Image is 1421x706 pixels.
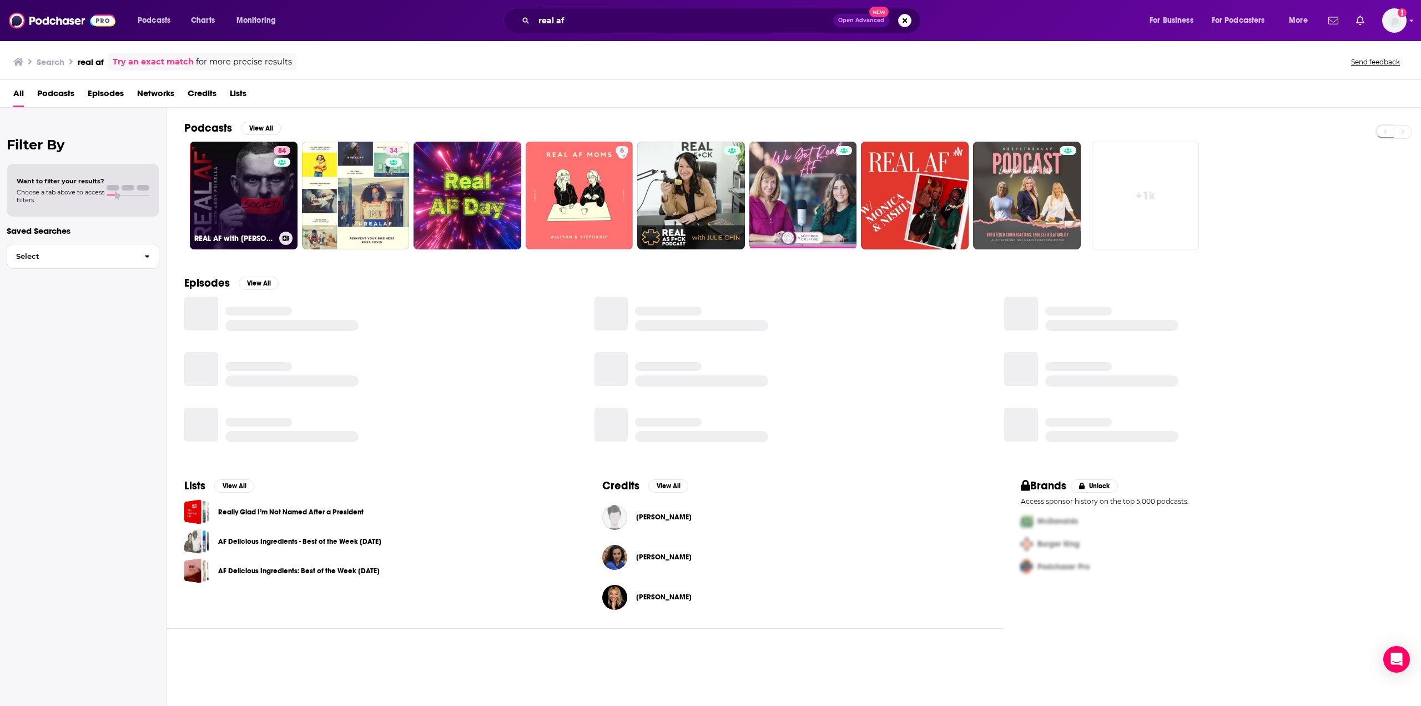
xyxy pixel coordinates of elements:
[1324,11,1343,30] a: Show notifications dropdown
[616,146,628,155] a: 6
[214,479,254,493] button: View All
[184,276,230,290] h2: Episodes
[190,142,298,249] a: 84REAL AF with [PERSON_NAME]
[620,146,624,157] span: 6
[7,137,159,153] h2: Filter By
[526,142,633,249] a: 6
[7,226,159,236] p: Saved Searches
[636,513,692,522] a: Anna Forsyth
[218,535,381,548] a: AF Delicious Ingredients - Best of the Week [DATE]
[302,142,410,249] a: 34
[17,177,104,185] span: Want to filter your results?
[1348,57,1403,67] button: Send feedback
[869,7,889,17] span: New
[184,499,209,524] a: Really Glad I’m Not Named After a President
[1037,539,1080,549] span: Burger King
[1071,479,1118,493] button: Unlock
[1016,533,1037,555] img: Second Pro Logo
[88,84,124,107] a: Episodes
[390,146,397,157] span: 34
[78,57,104,67] h3: real af
[636,553,692,562] span: [PERSON_NAME]
[636,513,692,522] span: [PERSON_NAME]
[833,14,889,27] button: Open AdvancedNew
[184,558,209,583] a: AF Delicious Ingredients: Best of the Week 1/11/19
[184,121,232,135] h2: Podcasts
[130,12,185,29] button: open menu
[113,56,194,68] a: Try an exact match
[274,146,290,155] a: 84
[239,277,279,290] button: View All
[7,253,135,260] span: Select
[602,505,627,530] img: Anna Forsyth
[194,234,275,243] h3: REAL AF with [PERSON_NAME]
[1398,8,1407,17] svg: Add a profile image
[602,545,627,570] img: Paula Pant
[1021,497,1403,505] p: Access sponsor history on the top 5,000 podcasts.
[602,579,985,615] button: Lisa PhillipsLisa Phillips
[17,188,104,204] span: Choose a tab above to access filters.
[1021,479,1067,493] h2: Brands
[188,84,216,107] a: Credits
[602,585,627,610] img: Lisa Phillips
[229,12,290,29] button: open menu
[1092,142,1200,249] a: +1k
[218,565,380,577] a: AF Delicious Ingredients: Best of the Week [DATE]
[1383,646,1410,673] div: Open Intercom Messenger
[1382,8,1407,33] img: User Profile
[138,13,170,28] span: Podcasts
[184,276,279,290] a: EpisodesView All
[648,479,688,493] button: View All
[1142,12,1207,29] button: open menu
[278,146,286,157] span: 84
[1281,12,1322,29] button: open menu
[636,553,692,562] a: Paula Pant
[137,84,174,107] a: Networks
[184,529,209,554] a: AF Delicious Ingredients - Best of the Week 1/18/19
[184,479,254,493] a: ListsView All
[602,539,985,575] button: Paula PantPaula Pant
[7,244,159,269] button: Select
[1037,517,1078,526] span: McDonalds
[385,146,402,155] a: 34
[1212,13,1265,28] span: For Podcasters
[1016,510,1037,533] img: First Pro Logo
[9,10,115,31] img: Podchaser - Follow, Share and Rate Podcasts
[534,12,833,29] input: Search podcasts, credits, & more...
[37,57,64,67] h3: Search
[218,506,364,518] a: Really Glad I’m Not Named After a President
[191,13,215,28] span: Charts
[636,593,692,602] span: [PERSON_NAME]
[514,8,931,33] div: Search podcasts, credits, & more...
[1150,13,1193,28] span: For Business
[236,13,276,28] span: Monitoring
[196,56,292,68] span: for more precise results
[1382,8,1407,33] button: Show profile menu
[184,121,281,135] a: PodcastsView All
[602,479,688,493] a: CreditsView All
[1037,562,1090,572] span: Podchaser Pro
[230,84,246,107] a: Lists
[838,18,884,23] span: Open Advanced
[602,499,985,535] button: Anna ForsythAnna Forsyth
[1289,13,1308,28] span: More
[241,122,281,135] button: View All
[1352,11,1369,30] a: Show notifications dropdown
[1205,12,1281,29] button: open menu
[184,479,205,493] h2: Lists
[636,593,692,602] a: Lisa Phillips
[13,84,24,107] span: All
[37,84,74,107] a: Podcasts
[184,12,221,29] a: Charts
